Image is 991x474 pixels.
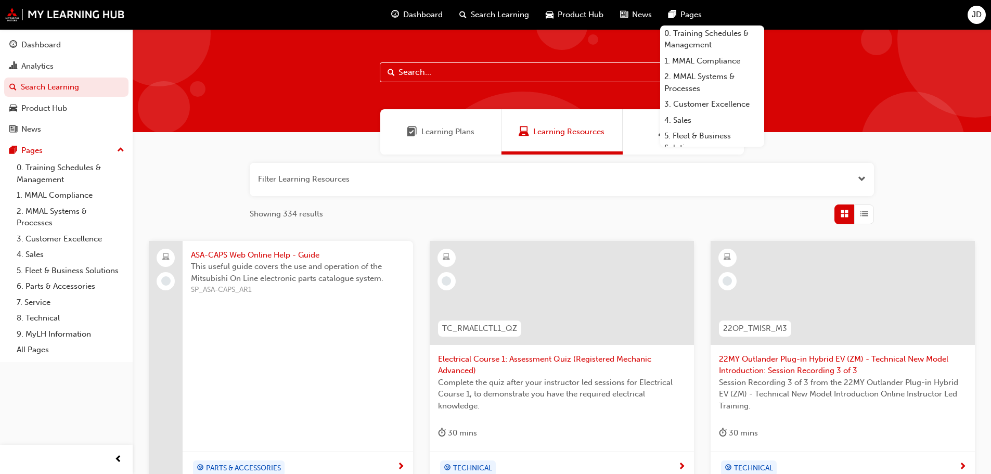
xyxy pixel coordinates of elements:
[719,353,967,377] span: 22MY Outlander Plug-in Hybrid EV (ZM) - Technical New Model Introduction: Session Recording 3 of 3
[117,144,124,157] span: up-icon
[21,39,61,51] div: Dashboard
[4,33,128,141] button: DashboardAnalyticsSearch LearningProduct HubNews
[719,427,727,440] span: duration-icon
[4,35,128,55] a: Dashboard
[660,69,764,96] a: 2. MMAL Systems & Processes
[533,126,604,138] span: Learning Resources
[12,342,128,358] a: All Pages
[558,9,603,21] span: Product Hub
[660,53,764,69] a: 1. MMAL Compliance
[660,25,764,53] a: 0. Training Schedules & Management
[9,104,17,113] span: car-icon
[114,453,122,466] span: prev-icon
[161,276,171,286] span: learningRecordVerb_NONE-icon
[21,103,67,114] div: Product Hub
[972,9,982,21] span: JD
[12,203,128,231] a: 2. MMAL Systems & Processes
[660,4,710,25] a: pages-iconPages
[660,96,764,112] a: 3. Customer Excellence
[451,4,537,25] a: search-iconSearch Learning
[660,112,764,129] a: 4. Sales
[191,249,405,261] span: ASA-CAPS Web Online Help - Guide
[724,251,731,264] span: learningResourceType_ELEARNING-icon
[12,247,128,263] a: 4. Sales
[191,284,405,296] span: SP_ASA-CAPS_AR1
[391,8,399,21] span: guage-icon
[668,8,676,21] span: pages-icon
[9,41,17,50] span: guage-icon
[4,99,128,118] a: Product Hub
[397,463,405,472] span: next-icon
[968,6,986,24] button: JD
[471,9,529,21] span: Search Learning
[12,231,128,247] a: 3. Customer Excellence
[719,427,758,440] div: 30 mins
[620,8,628,21] span: news-icon
[632,9,652,21] span: News
[959,463,967,472] span: next-icon
[438,427,477,440] div: 30 mins
[678,463,686,472] span: next-icon
[438,427,446,440] span: duration-icon
[21,123,41,135] div: News
[442,323,517,335] span: TC_RMAELCTL1_QZ
[12,326,128,342] a: 9. MyLH Information
[858,173,866,185] button: Open the filter
[860,208,868,220] span: List
[12,278,128,294] a: 6. Parts & Accessories
[388,67,395,79] span: Search
[459,8,467,21] span: search-icon
[546,8,554,21] span: car-icon
[719,377,967,412] span: Session Recording 3 of 3 from the 22MY Outlander Plug-in Hybrid EV (ZM) - Technical New Model Int...
[380,109,501,155] a: Learning PlansLearning Plans
[660,128,764,156] a: 5. Fleet & Business Solutions
[537,4,612,25] a: car-iconProduct Hub
[612,4,660,25] a: news-iconNews
[442,276,451,286] span: learningRecordVerb_NONE-icon
[383,4,451,25] a: guage-iconDashboard
[12,263,128,279] a: 5. Fleet & Business Solutions
[4,141,128,160] button: Pages
[9,125,17,134] span: news-icon
[21,145,43,157] div: Pages
[403,9,443,21] span: Dashboard
[443,251,450,264] span: learningResourceType_ELEARNING-icon
[841,208,848,220] span: Grid
[21,60,54,72] div: Analytics
[12,294,128,311] a: 7. Service
[421,126,474,138] span: Learning Plans
[407,126,417,138] span: Learning Plans
[623,109,744,155] a: SessionsSessions
[5,8,125,21] img: mmal
[438,353,686,377] span: Electrical Course 1: Assessment Quiz (Registered Mechanic Advanced)
[4,78,128,97] a: Search Learning
[12,187,128,203] a: 1. MMAL Compliance
[162,251,170,264] span: laptop-icon
[4,57,128,76] a: Analytics
[12,160,128,187] a: 0. Training Schedules & Management
[9,62,17,71] span: chart-icon
[4,120,128,139] a: News
[380,62,744,82] input: Search...
[9,146,17,156] span: pages-icon
[501,109,623,155] a: Learning ResourcesLearning Resources
[519,126,529,138] span: Learning Resources
[9,83,17,92] span: search-icon
[250,208,323,220] span: Showing 334 results
[191,261,405,284] span: This useful guide covers the use and operation of the Mitsubishi On Line electronic parts catalog...
[438,377,686,412] span: Complete the quiz after your instructor led sessions for Electrical Course 1, to demonstrate you ...
[723,323,787,335] span: 22OP_TMISR_M3
[723,276,732,286] span: learningRecordVerb_NONE-icon
[12,310,128,326] a: 8. Technical
[680,9,702,21] span: Pages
